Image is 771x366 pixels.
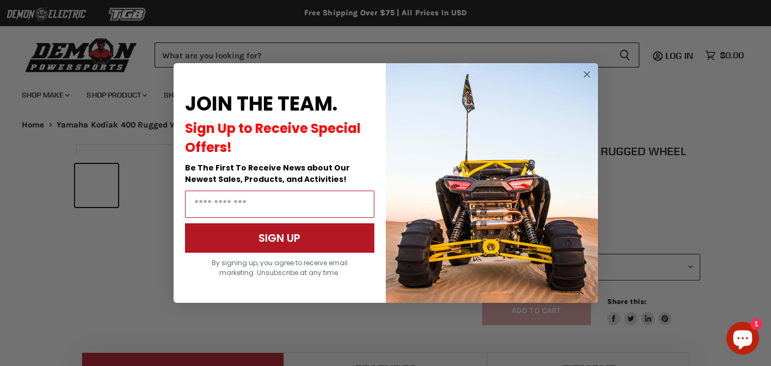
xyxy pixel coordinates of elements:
input: Email Address [185,191,374,218]
button: Close dialog [580,68,594,81]
span: By signing up, you agree to receive email marketing. Unsubscribe at any time. [212,258,348,277]
span: Sign Up to Receive Special Offers! [185,119,361,156]
inbox-online-store-chat: Shopify online store chat [723,322,762,357]
button: SIGN UP [185,223,374,253]
span: Be The First To Receive News about Our Newest Sales, Products, and Activities! [185,162,350,185]
span: JOIN THE TEAM. [185,90,337,118]
img: a9095488-b6e7-41ba-879d-588abfab540b.jpeg [386,63,598,303]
